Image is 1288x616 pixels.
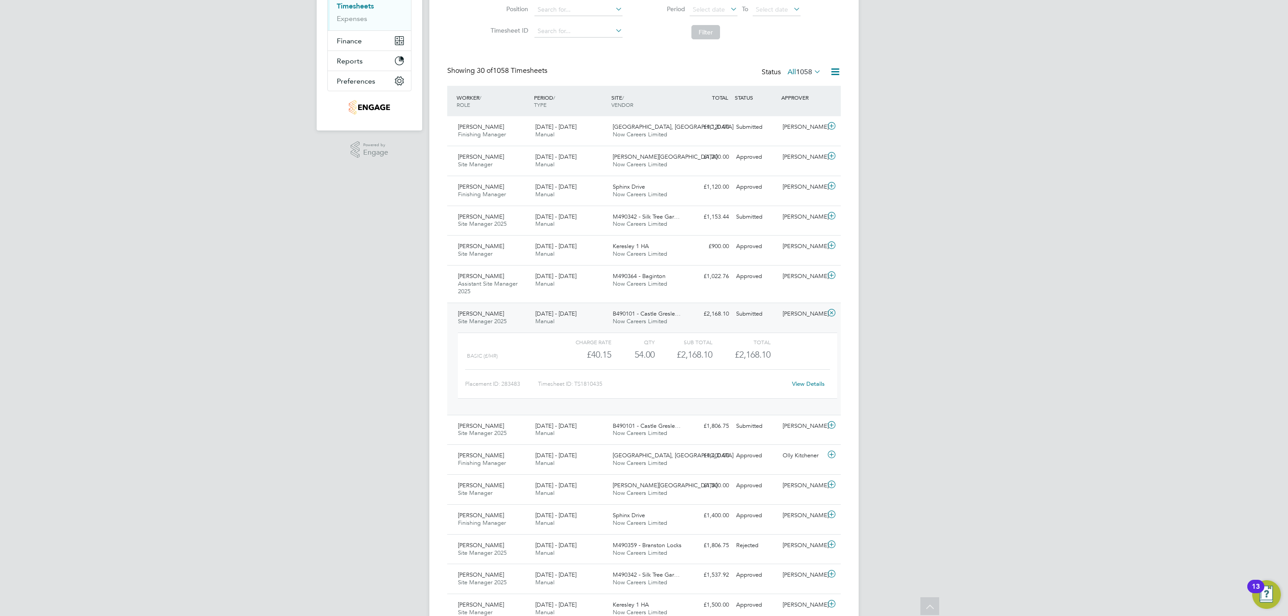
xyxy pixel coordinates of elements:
[686,419,733,434] div: £1,806.75
[337,14,367,23] a: Expenses
[613,451,733,459] span: [GEOGRAPHIC_DATA], [GEOGRAPHIC_DATA]
[535,123,576,131] span: [DATE] - [DATE]
[611,347,655,362] div: 54.00
[686,448,733,463] div: £1,400.00
[796,68,812,76] span: 1058
[458,608,492,616] span: Site Manager
[613,571,680,578] span: M490342 - Silk Tree Gar…
[458,459,506,467] span: Finishing Manager
[655,347,712,362] div: £2,168.10
[779,478,826,493] div: [PERSON_NAME]
[337,77,375,85] span: Preferences
[535,242,576,250] span: [DATE] - [DATE]
[535,272,576,280] span: [DATE] - [DATE]
[458,519,506,527] span: Finishing Manager
[535,541,576,549] span: [DATE] - [DATE]
[733,419,779,434] div: Submitted
[733,598,779,612] div: Approved
[739,3,751,15] span: To
[534,101,547,108] span: TYPE
[458,571,504,578] span: [PERSON_NAME]
[613,183,645,190] span: Sphinx Drive
[792,380,825,388] a: View Details
[712,337,770,347] div: Total
[458,481,504,489] span: [PERSON_NAME]
[554,347,611,362] div: £40.15
[458,131,506,138] span: Finishing Manager
[534,4,623,16] input: Search for...
[686,150,733,165] div: £1,200.00
[686,568,733,582] div: £1,537.92
[779,307,826,321] div: [PERSON_NAME]
[458,489,492,497] span: Site Manager
[458,511,504,519] span: [PERSON_NAME]
[458,220,507,228] span: Site Manager 2025
[611,337,655,347] div: QTY
[457,101,470,108] span: ROLE
[337,37,362,45] span: Finance
[535,489,555,497] span: Manual
[1252,586,1260,598] div: 13
[733,239,779,254] div: Approved
[458,280,517,295] span: Assistant Site Manager 2025
[458,310,504,317] span: [PERSON_NAME]
[686,307,733,321] div: £2,168.10
[686,598,733,612] div: £1,500.00
[538,377,786,391] div: Timesheet ID: TS1810435
[488,26,528,34] label: Timesheet ID
[613,578,667,586] span: Now Careers Limited
[733,307,779,321] div: Submitted
[613,481,717,489] span: [PERSON_NAME][GEOGRAPHIC_DATA]
[691,25,720,39] button: Filter
[363,141,388,149] span: Powered by
[458,190,506,198] span: Finishing Manager
[535,511,576,519] span: [DATE] - [DATE]
[458,578,507,586] span: Site Manager 2025
[686,269,733,284] div: £1,022.76
[686,478,733,493] div: £1,500.00
[613,310,681,317] span: B490101 - Castle Gresle…
[613,608,667,616] span: Now Careers Limited
[477,66,493,75] span: 30 of
[735,349,771,360] span: £2,168.10
[733,448,779,463] div: Approved
[458,541,504,549] span: [PERSON_NAME]
[535,160,555,168] span: Manual
[686,538,733,553] div: £1,806.75
[779,239,826,254] div: [PERSON_NAME]
[693,5,725,13] span: Select date
[779,568,826,582] div: [PERSON_NAME]
[613,422,681,430] span: B490101 - Castle Gresle…
[535,549,555,557] span: Manual
[733,210,779,224] div: Submitted
[733,120,779,135] div: Submitted
[613,190,667,198] span: Now Careers Limited
[454,89,532,113] div: WORKER
[613,489,667,497] span: Now Careers Limited
[363,149,388,156] span: Engage
[686,210,733,224] div: £1,153.44
[458,317,507,325] span: Site Manager 2025
[535,429,555,437] span: Manual
[532,89,609,113] div: PERIOD
[613,541,682,549] span: M490359 - Branston Locks
[686,239,733,254] div: £900.00
[779,120,826,135] div: [PERSON_NAME]
[613,429,667,437] span: Now Careers Limited
[535,608,555,616] span: Manual
[465,377,538,391] div: Placement ID: 283483
[535,153,576,160] span: [DATE] - [DATE]
[535,213,576,220] span: [DATE] - [DATE]
[337,57,363,65] span: Reports
[613,511,645,519] span: Sphinx Drive
[535,481,576,489] span: [DATE] - [DATE]
[328,51,411,71] button: Reports
[553,94,555,101] span: /
[535,459,555,467] span: Manual
[613,242,649,250] span: Keresley 1 HA
[733,568,779,582] div: Approved
[733,180,779,194] div: Approved
[328,31,411,51] button: Finance
[535,451,576,459] span: [DATE] - [DATE]
[613,220,667,228] span: Now Careers Limited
